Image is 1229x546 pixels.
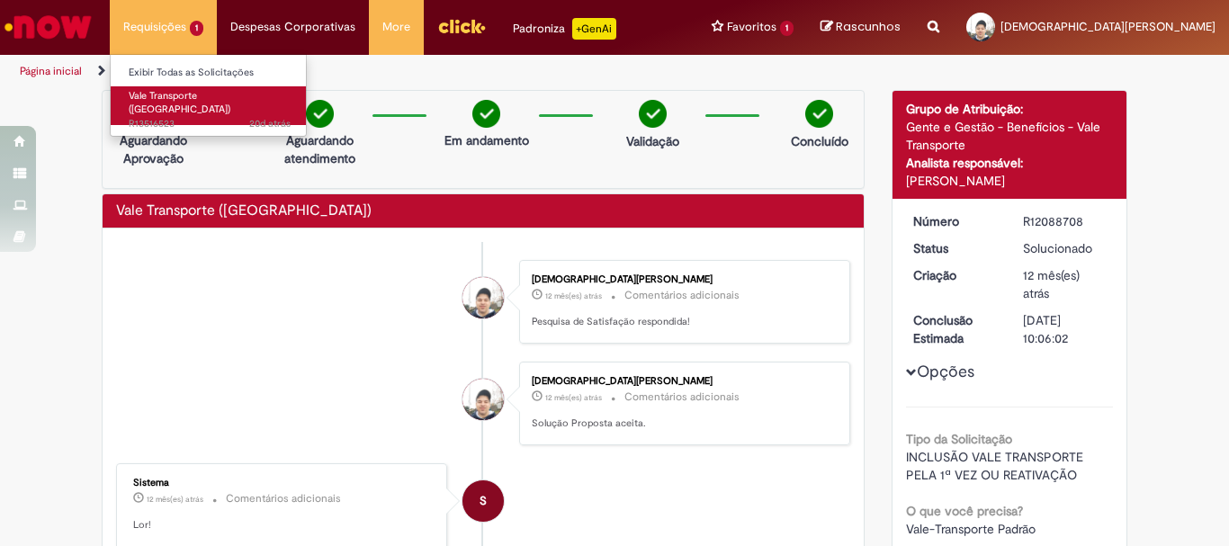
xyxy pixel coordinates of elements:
span: [DEMOGRAPHIC_DATA][PERSON_NAME] [1000,19,1216,34]
div: [DEMOGRAPHIC_DATA][PERSON_NAME] [532,376,831,387]
span: 12 mês(es) atrás [147,494,203,505]
time: 10/09/2025 16:19:10 [249,117,291,130]
dt: Status [900,239,1010,257]
div: System [462,480,504,522]
span: 12 mês(es) atrás [545,291,602,301]
span: Despesas Corporativas [230,18,355,36]
h2: Vale Transporte (VT) Histórico de tíquete [116,203,372,219]
div: Solucionado [1023,239,1107,257]
span: Vale-Transporte Padrão [906,521,1036,537]
a: Aberto R13516523 : Vale Transporte (VT) [111,86,309,125]
p: Aguardando Aprovação [110,131,197,167]
small: Comentários adicionais [624,288,740,303]
img: check-circle-green.png [306,100,334,128]
span: Rascunhos [836,18,901,35]
p: Em andamento [444,131,529,149]
time: 08/10/2024 16:53:58 [147,494,203,505]
div: Grupo de Atribuição: [906,100,1114,118]
img: ServiceNow [2,9,94,45]
img: click_logo_yellow_360x200.png [437,13,486,40]
span: 1 [190,21,203,36]
div: Gente e Gestão - Benefícios - Vale Transporte [906,118,1114,154]
div: Sistema [133,478,433,488]
ul: Trilhas de página [13,55,806,88]
div: [PERSON_NAME] [906,172,1114,190]
b: Tipo da Solicitação [906,431,1012,447]
p: Aguardando atendimento [276,131,363,167]
p: +GenAi [572,18,616,40]
span: S [480,479,487,523]
span: 20d atrás [249,117,291,130]
span: More [382,18,410,36]
span: Vale Transporte ([GEOGRAPHIC_DATA]) [129,89,230,117]
a: Página inicial [20,64,82,78]
time: 11/10/2024 21:49:19 [545,392,602,403]
img: check-circle-green.png [805,100,833,128]
div: Padroniza [513,18,616,40]
span: Favoritos [727,18,776,36]
span: 12 mês(es) atrás [1023,267,1080,301]
time: 11/10/2024 21:49:46 [545,291,602,301]
a: Exibir Todas as Solicitações [111,63,309,83]
img: check-circle-green.png [472,100,500,128]
span: 1 [780,21,794,36]
ul: Requisições [110,54,307,137]
div: [DATE] 10:06:02 [1023,311,1107,347]
p: Solução Proposta aceita. [532,416,831,431]
div: Analista responsável: [906,154,1114,172]
div: Cristiano Da Silva Paiva [462,277,504,318]
div: R12088708 [1023,212,1107,230]
img: check-circle-green.png [639,100,667,128]
b: O que você precisa? [906,503,1023,519]
small: Comentários adicionais [226,491,341,506]
span: Requisições [123,18,186,36]
p: Concluído [791,132,848,150]
dt: Conclusão Estimada [900,311,1010,347]
div: Cristiano Da Silva Paiva [462,379,504,420]
span: 12 mês(es) atrás [545,392,602,403]
dt: Número [900,212,1010,230]
p: Validação [626,132,679,150]
time: 06/10/2024 15:00:16 [1023,267,1080,301]
p: Pesquisa de Satisfação respondida! [532,315,831,329]
div: 06/10/2024 15:00:16 [1023,266,1107,302]
dt: Criação [900,266,1010,284]
span: INCLUSÃO VALE TRANSPORTE PELA 1ª VEZ OU REATIVAÇÃO [906,449,1087,483]
div: [DEMOGRAPHIC_DATA][PERSON_NAME] [532,274,831,285]
a: Rascunhos [821,19,901,36]
span: R13516523 [129,117,291,131]
small: Comentários adicionais [624,389,740,405]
